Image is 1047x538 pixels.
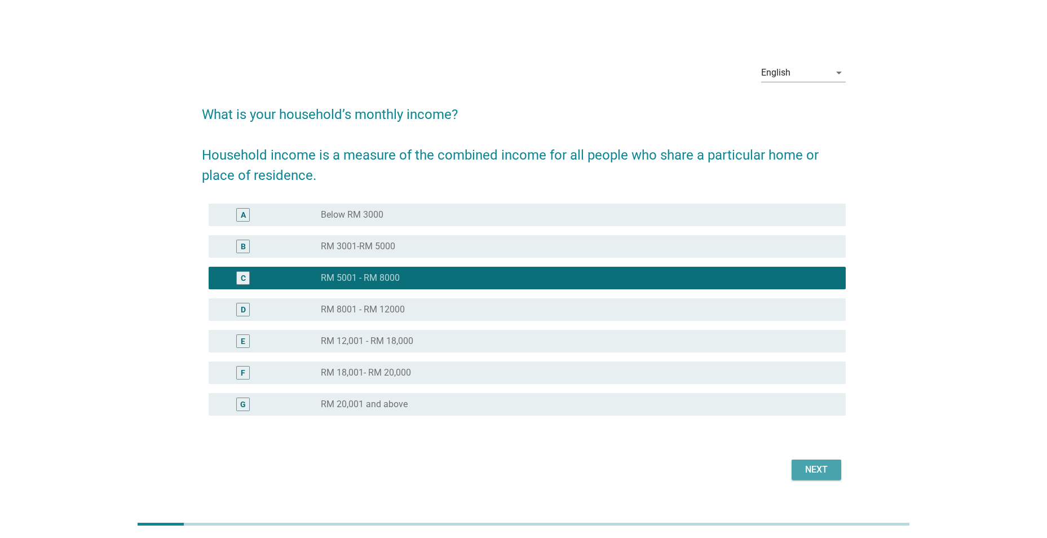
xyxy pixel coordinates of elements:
[240,399,246,411] div: G
[792,460,841,480] button: Next
[241,209,246,221] div: A
[202,93,846,186] h2: What is your household’s monthly income? Household income is a measure of the combined income for...
[801,463,832,477] div: Next
[321,367,411,378] label: RM 18,001- RM 20,000
[832,66,846,80] i: arrow_drop_down
[321,304,405,315] label: RM 8001 - RM 12000
[241,336,245,347] div: E
[321,209,383,221] label: Below RM 3000
[241,241,246,253] div: B
[241,304,246,316] div: D
[321,272,400,284] label: RM 5001 - RM 8000
[761,68,790,78] div: English
[321,336,413,347] label: RM 12,001 - RM 18,000
[321,241,395,252] label: RM 3001-RM 5000
[241,367,245,379] div: F
[241,272,246,284] div: C
[321,399,408,410] label: RM 20,001 and above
